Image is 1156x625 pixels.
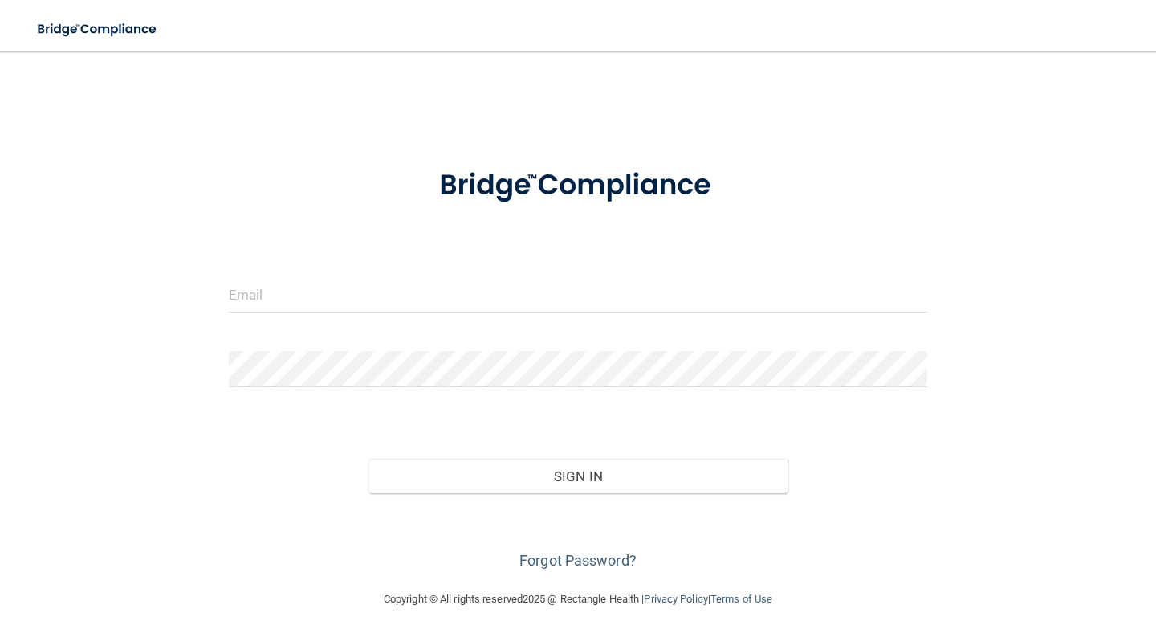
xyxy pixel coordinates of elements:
[229,276,927,312] input: Email
[644,593,707,605] a: Privacy Policy
[285,574,871,625] div: Copyright © All rights reserved 2025 @ Rectangle Health | |
[710,593,772,605] a: Terms of Use
[24,13,172,46] img: bridge_compliance_login_screen.278c3ca4.svg
[519,552,637,569] a: Forgot Password?
[368,459,788,494] button: Sign In
[409,148,747,223] img: bridge_compliance_login_screen.278c3ca4.svg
